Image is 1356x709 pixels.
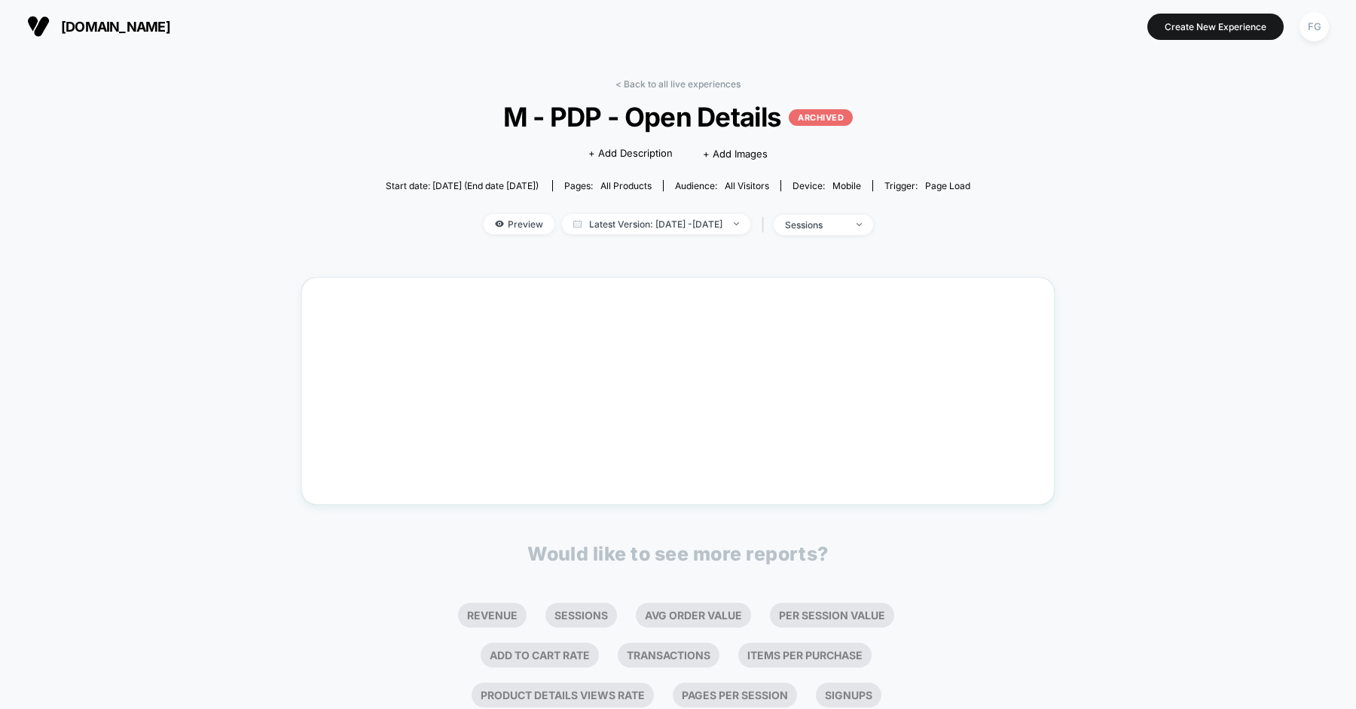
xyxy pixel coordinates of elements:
[725,180,769,191] span: All Visitors
[545,603,617,628] li: Sessions
[636,603,751,628] li: Avg Order Value
[734,222,739,225] img: end
[564,180,652,191] div: Pages:
[472,683,654,707] li: Product Details Views Rate
[816,683,881,707] li: Signups
[673,683,797,707] li: Pages Per Session
[588,146,673,161] span: + Add Description
[415,101,941,133] span: M - PDP - Open Details
[884,180,970,191] div: Trigger:
[1299,12,1329,41] div: FG
[789,109,853,126] p: ARCHIVED
[1147,14,1284,40] button: Create New Experience
[615,78,741,90] a: < Back to all live experiences
[386,180,539,191] span: Start date: [DATE] (End date [DATE])
[573,220,582,228] img: calendar
[925,180,970,191] span: Page Load
[675,180,769,191] div: Audience:
[27,15,50,38] img: Visually logo
[481,643,599,668] li: Add To Cart Rate
[770,603,894,628] li: Per Session Value
[527,542,829,565] p: Would like to see more reports?
[618,643,719,668] li: Transactions
[600,180,652,191] span: all products
[1295,11,1333,42] button: FG
[785,219,845,231] div: sessions
[23,14,175,38] button: [DOMAIN_NAME]
[738,643,872,668] li: Items Per Purchase
[780,180,872,191] span: Device:
[562,214,750,234] span: Latest Version: [DATE] - [DATE]
[703,148,768,160] span: + Add Images
[458,603,527,628] li: Revenue
[857,223,862,226] img: end
[832,180,861,191] span: mobile
[484,214,554,234] span: Preview
[61,19,170,35] span: [DOMAIN_NAME]
[758,214,774,236] span: |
